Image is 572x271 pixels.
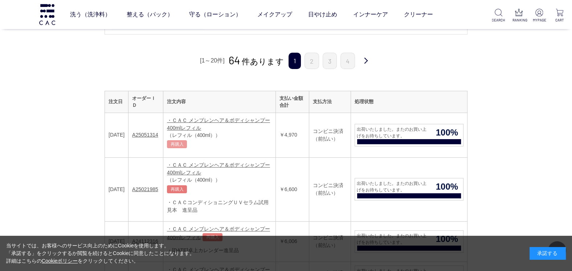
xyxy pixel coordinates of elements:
[167,199,272,214] div: ・ＣＡＣコンディショニングＵＶセラム試用見本 進呈品
[305,53,319,69] a: 2
[431,180,463,193] span: 100%
[167,185,187,193] a: 再購入
[431,232,463,246] span: 100%
[167,132,272,139] div: （レフィル（400ml））
[355,126,431,139] span: 出荷いたしました。またのお買い上げをお待ちしています。
[275,113,309,158] td: ￥4,970
[355,178,463,201] a: 出荷いたしました。またのお買い上げをお待ちしています。 100%
[355,230,463,253] a: 出荷いたしました。またのお買い上げをお待ちしています。 100%
[199,55,226,66] div: [1～20件]
[309,91,351,113] th: 支払方法
[167,117,270,131] a: ・ＣＡＣ メンブレンヘア＆ボディシャンプー400mlレフィル
[553,9,566,23] a: CART
[309,113,351,158] td: コンビニ決済（前払い）
[340,53,355,69] a: 4
[105,91,128,113] th: 注文日
[309,158,351,222] td: コンビニ決済（前払い）
[203,233,222,241] a: 再購入
[105,158,128,222] td: [DATE]
[189,4,241,25] a: 守る（ローション）
[351,91,467,113] th: 処理状態
[163,91,276,113] th: 注文内容
[355,232,431,246] span: 出荷いたしました。またのお買い上げをお待ちしています。
[257,4,292,25] a: メイクアップ
[128,91,163,113] th: オーダーＩＤ
[289,53,301,69] span: 1
[492,17,505,23] p: SEARCH
[431,126,463,139] span: 100%
[309,221,351,262] td: コンビニ決済（前払い）
[70,4,111,25] a: 洗う（洗浄料）
[512,9,525,23] a: RANKING
[275,221,309,262] td: ￥6,006
[6,242,195,265] div: 当サイトでは、お客様へのサービス向上のためにCookieを使用します。 「承諾する」をクリックするか閲覧を続けるとCookieに同意したことになります。 詳細はこちらの をクリックしてください。
[323,53,337,69] a: 3
[533,9,546,23] a: MYPAGE
[105,221,128,262] td: [DATE]
[355,124,463,146] a: 出荷いたしました。またのお買い上げをお待ちしています。 100%
[167,226,270,240] a: ・ＣＡＣ メンブレンヘア＆ボディシャンプー400mlレフィル
[167,162,270,175] a: ・ＣＡＣ メンブレンヘア＆ボディシャンプー400mlレフィル
[38,4,56,25] img: logo
[167,177,272,183] div: （レフィル（400ml））
[353,4,388,25] a: インナーケア
[355,180,431,193] span: 出荷いたしました。またのお買い上げをお待ちしています。
[275,158,309,222] td: ￥6,600
[492,9,505,23] a: SEARCH
[553,17,566,23] p: CART
[167,140,187,148] a: 再購入
[127,4,173,25] a: 整える（パック）
[404,4,433,25] a: クリーナー
[229,53,241,66] span: 64
[132,186,158,192] a: A25021985
[105,113,128,158] td: [DATE]
[229,57,284,66] span: 件あります
[275,91,309,113] th: 支払い金額合計
[132,132,158,138] a: A25051314
[359,53,373,70] a: 次
[530,247,566,260] div: 承諾する
[512,17,525,23] p: RANKING
[42,258,78,264] a: Cookieポリシー
[308,4,337,25] a: 日やけ止め
[533,17,546,23] p: MYPAGE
